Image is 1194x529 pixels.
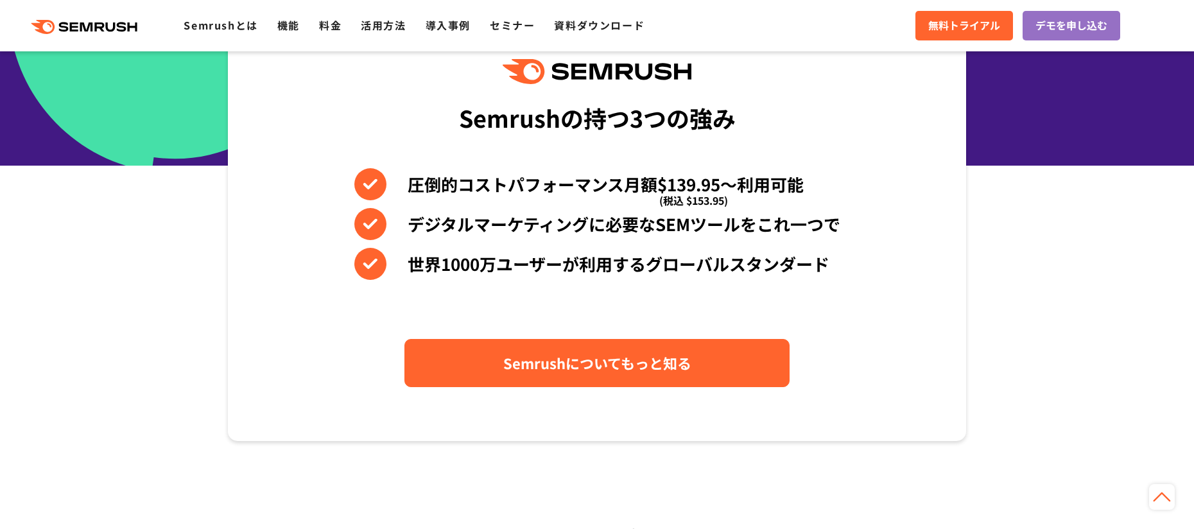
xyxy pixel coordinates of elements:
a: Semrushとは [184,17,257,33]
a: 無料トライアル [915,11,1013,40]
a: 料金 [319,17,342,33]
a: Semrushについてもっと知る [404,339,790,387]
div: Semrushの持つ3つの強み [459,94,736,141]
li: 世界1000万ユーザーが利用するグローバルスタンダード [354,248,840,280]
a: 導入事例 [426,17,471,33]
img: Semrush [503,59,691,84]
li: デジタルマーケティングに必要なSEMツールをこれ一つで [354,208,840,240]
a: 機能 [277,17,300,33]
span: 無料トライアル [928,17,1000,34]
a: 資料ダウンロード [554,17,645,33]
a: デモを申し込む [1023,11,1120,40]
li: 圧倒的コストパフォーマンス月額$139.95〜利用可能 [354,168,840,200]
span: (税込 $153.95) [659,184,728,216]
a: セミナー [490,17,535,33]
span: デモを申し込む [1035,17,1107,34]
a: 活用方法 [361,17,406,33]
span: Semrushについてもっと知る [503,352,691,374]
